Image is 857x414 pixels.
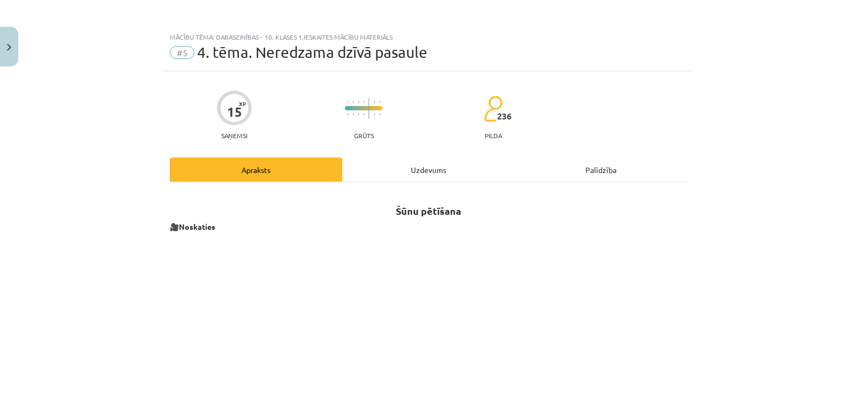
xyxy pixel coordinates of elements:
[227,104,242,119] div: 15
[347,113,348,116] img: icon-short-line-57e1e144782c952c97e751825c79c345078a6d821885a25fce030b3d8c18986b.svg
[170,221,687,232] p: 🎥
[485,132,502,139] p: pilda
[379,113,380,116] img: icon-short-line-57e1e144782c952c97e751825c79c345078a6d821885a25fce030b3d8c18986b.svg
[352,101,354,103] img: icon-short-line-57e1e144782c952c97e751825c79c345078a6d821885a25fce030b3d8c18986b.svg
[342,157,515,182] div: Uzdevums
[374,113,375,116] img: icon-short-line-57e1e144782c952c97e751825c79c345078a6d821885a25fce030b3d8c18986b.svg
[379,101,380,103] img: icon-short-line-57e1e144782c952c97e751825c79c345078a6d821885a25fce030b3d8c18986b.svg
[358,101,359,103] img: icon-short-line-57e1e144782c952c97e751825c79c345078a6d821885a25fce030b3d8c18986b.svg
[7,44,11,51] img: icon-close-lesson-0947bae3869378f0d4975bcd49f059093ad1ed9edebbc8119c70593378902aed.svg
[374,101,375,103] img: icon-short-line-57e1e144782c952c97e751825c79c345078a6d821885a25fce030b3d8c18986b.svg
[347,101,348,103] img: icon-short-line-57e1e144782c952c97e751825c79c345078a6d821885a25fce030b3d8c18986b.svg
[354,132,374,139] p: Grūts
[170,157,342,182] div: Apraksts
[179,222,215,231] b: Noskaties
[170,46,194,59] span: #5
[217,132,252,139] p: Saņemsi
[358,113,359,116] img: icon-short-line-57e1e144782c952c97e751825c79c345078a6d821885a25fce030b3d8c18986b.svg
[352,113,354,116] img: icon-short-line-57e1e144782c952c97e751825c79c345078a6d821885a25fce030b3d8c18986b.svg
[484,95,502,122] img: students-c634bb4e5e11cddfef0936a35e636f08e4e9abd3cc4e673bd6f9a4125e45ecb1.svg
[515,157,687,182] div: Palīdzība
[497,111,512,121] span: 236
[170,33,687,41] div: Mācību tēma: Dabaszinības - 10. klases 1.ieskaites mācību materiāls
[363,113,364,116] img: icon-short-line-57e1e144782c952c97e751825c79c345078a6d821885a25fce030b3d8c18986b.svg
[197,43,427,61] span: 4. tēma. Neredzama dzīvā pasaule
[239,101,246,107] span: XP
[396,205,461,217] strong: Šūnu pētīšana
[369,98,370,119] img: icon-long-line-d9ea69661e0d244f92f715978eff75569469978d946b2353a9bb055b3ed8787d.svg
[363,101,364,103] img: icon-short-line-57e1e144782c952c97e751825c79c345078a6d821885a25fce030b3d8c18986b.svg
